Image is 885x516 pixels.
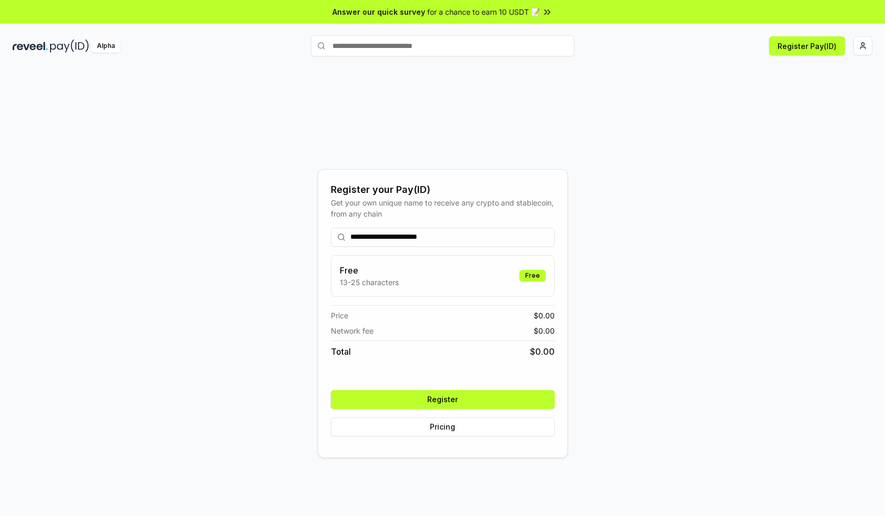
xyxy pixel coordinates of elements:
button: Register [331,390,555,409]
img: reveel_dark [13,40,48,53]
span: for a chance to earn 10 USDT 📝 [427,6,540,17]
span: Network fee [331,325,373,336]
h3: Free [340,264,399,277]
p: 13-25 characters [340,277,399,288]
span: Price [331,310,348,321]
span: $ 0.00 [534,310,555,321]
img: pay_id [50,40,89,53]
div: Get your own unique name to receive any crypto and stablecoin, from any chain [331,197,555,219]
button: Pricing [331,417,555,436]
button: Register Pay(ID) [769,36,845,55]
span: $ 0.00 [534,325,555,336]
span: Answer our quick survey [332,6,425,17]
div: Free [519,270,546,281]
span: $ 0.00 [530,345,555,358]
span: Total [331,345,351,358]
div: Alpha [91,40,121,53]
div: Register your Pay(ID) [331,182,555,197]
